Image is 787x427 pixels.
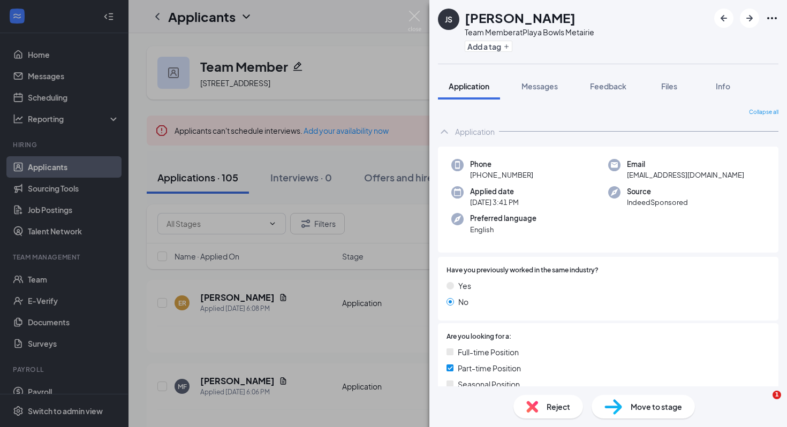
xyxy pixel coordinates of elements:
[503,43,510,50] svg: Plus
[743,12,756,25] svg: ArrowRight
[631,401,682,413] span: Move to stage
[455,126,495,137] div: Application
[521,81,558,91] span: Messages
[627,159,744,170] span: Email
[470,170,533,180] span: [PHONE_NUMBER]
[458,280,471,292] span: Yes
[458,362,521,374] span: Part-time Position
[627,170,744,180] span: [EMAIL_ADDRESS][DOMAIN_NAME]
[458,378,520,390] span: Seasonal Position
[470,213,536,224] span: Preferred language
[714,9,733,28] button: ArrowLeftNew
[447,332,511,342] span: Are you looking for a:
[751,391,776,416] iframe: Intercom live chat
[445,14,452,25] div: JS
[590,81,626,91] span: Feedback
[547,401,570,413] span: Reject
[470,159,533,170] span: Phone
[716,81,730,91] span: Info
[773,391,781,399] span: 1
[627,186,688,197] span: Source
[740,9,759,28] button: ArrowRight
[449,81,489,91] span: Application
[717,12,730,25] svg: ArrowLeftNew
[465,27,594,37] div: Team Member at Playa Bowls Metairie
[766,12,778,25] svg: Ellipses
[438,125,451,138] svg: ChevronUp
[465,9,576,27] h1: [PERSON_NAME]
[749,108,778,117] span: Collapse all
[447,265,599,276] span: Have you previously worked in the same industry?
[465,41,512,52] button: PlusAdd a tag
[458,346,519,358] span: Full-time Position
[661,81,677,91] span: Files
[627,197,688,208] span: IndeedSponsored
[470,197,519,208] span: [DATE] 3:41 PM
[458,296,468,308] span: No
[470,186,519,197] span: Applied date
[470,224,536,235] span: English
